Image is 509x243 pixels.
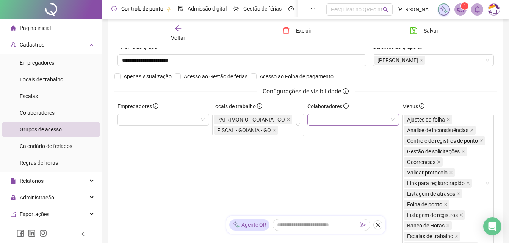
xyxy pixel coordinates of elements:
div: Agente QR [229,219,269,231]
span: file-done [178,6,183,11]
span: Gestão de férias [243,6,282,12]
span: Empregadores [20,60,54,66]
span: Escalas [20,93,38,99]
span: save [410,27,418,34]
span: close [375,222,381,227]
span: clock-circle [111,6,117,11]
span: Validar protocolo [407,170,448,176]
span: [PERSON_NAME] - ALLREDE [397,5,433,14]
span: Salvar [424,26,439,35]
span: Voltar [171,35,185,41]
span: Locais de trabalho [20,76,63,83]
span: close [437,160,441,164]
span: left [80,231,86,237]
span: close [449,171,453,174]
span: notification [457,6,464,13]
span: close [446,224,450,227]
span: close [287,118,290,121]
img: sparkle-icon.fc2bf0ac1784a2077858766a79e2daf3.svg [232,221,240,229]
span: facebook [17,229,24,237]
span: Acesso ao Gestão de férias [181,72,251,81]
span: Controle de registros de ponto [407,138,478,144]
span: close [455,234,459,238]
span: file [11,178,16,184]
span: Banco de Horas [407,223,445,229]
span: info-circle [419,103,424,109]
span: close [457,192,460,196]
span: dashboard [288,6,294,11]
span: instagram [39,229,47,237]
span: Listagem de atrasos [407,191,455,197]
button: Excluir [277,25,317,37]
span: Regras de horas [20,160,58,166]
span: Cadastros [20,42,44,48]
span: Página inicial [20,25,51,31]
span: Configurações de visibilidade [257,87,355,96]
span: info-circle [153,103,158,109]
span: home [11,25,16,31]
span: pushpin [166,7,171,11]
img: 75003 [488,4,500,15]
span: ellipsis [310,6,316,11]
span: Admissão digital [188,6,227,12]
span: Gestão de solicitações [407,148,460,154]
span: PATRIMONIO - GOIANIA - GO [214,115,292,124]
span: Colaboradores [20,110,55,116]
span: Apenas visualização [121,72,175,81]
span: Controle de ponto [121,6,163,12]
span: FISCAL - GOIANIA - GO [214,126,278,135]
span: sun [233,6,239,11]
span: Grupos de acesso [20,126,62,132]
span: Listagem de registros [407,212,458,218]
span: close [459,213,463,217]
span: Administração [20,195,54,201]
span: info-circle [257,103,262,109]
span: linkedin [28,229,36,237]
span: Análise de inconsistências [407,127,468,133]
span: Ajustes da folha [407,117,445,123]
span: delete [282,27,290,34]
span: export [11,212,16,217]
span: Colaboradores [307,102,349,111]
span: Ocorrências [407,159,435,165]
span: MARCELO SALOMAR HOSOKAWA [374,56,425,65]
span: Link para registro rápido [407,180,465,186]
span: Calendário de feriados [20,143,72,149]
span: close [461,150,465,153]
span: lock [11,195,16,200]
span: close [420,58,423,62]
span: Excluir [296,26,312,35]
span: 1 [464,3,466,9]
span: send [360,222,366,227]
img: sparkle-icon.fc2bf0ac1784a2077858766a79e2daf3.svg [440,5,448,14]
sup: 1 [461,2,468,10]
span: Folha de ponto [407,201,442,207]
span: Menus [402,102,424,111]
span: bell [474,6,481,13]
span: Relatórios [20,178,44,184]
span: search [383,7,388,12]
span: close [444,202,448,206]
span: close [466,181,470,185]
div: Open Intercom Messenger [483,217,501,235]
span: arrow-left [174,25,182,32]
button: Salvar [404,25,444,37]
span: close [446,118,450,121]
span: user-add [11,42,16,47]
span: info-circle [343,103,349,109]
span: close [479,139,483,143]
span: close [470,128,474,132]
span: Empregadores [117,102,158,111]
span: Escalas de trabalho [407,233,453,239]
span: PATRIMONIO - GOIANIA - GO [217,115,285,124]
span: Acesso ao Folha de pagamento [257,72,337,81]
span: Locais de trabalho [212,102,262,111]
span: info-circle [343,88,349,94]
span: close [273,128,276,132]
span: FISCAL - GOIANIA - GO [217,126,271,134]
span: [PERSON_NAME] [377,56,418,64]
span: Exportações [20,211,49,217]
